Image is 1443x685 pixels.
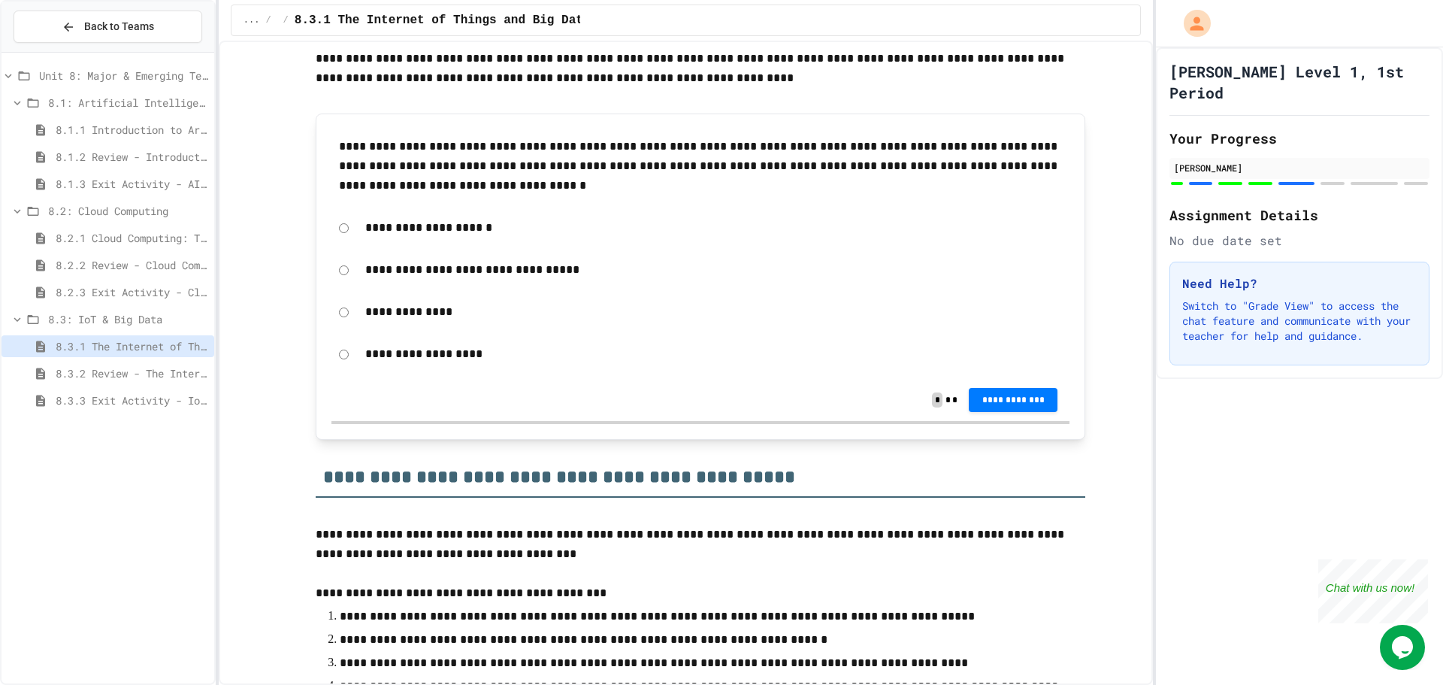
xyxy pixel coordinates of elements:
span: 8.3.2 Review - The Internet of Things and Big Data [56,365,208,381]
span: 8.3.3 Exit Activity - IoT Data Detective Challenge [56,393,208,408]
span: 8.3.1 The Internet of Things and Big Data: Our Connected Digital World [295,11,800,29]
h1: [PERSON_NAME] Level 1, 1st Period [1169,61,1429,103]
span: 8.2: Cloud Computing [48,203,208,219]
div: No due date set [1169,232,1429,250]
span: 8.1: Artificial Intelligence Basics [48,95,208,111]
h2: Assignment Details [1169,205,1429,226]
span: / [265,14,271,26]
span: ... [244,14,260,26]
h3: Need Help? [1182,274,1417,292]
span: 8.2.2 Review - Cloud Computing [56,257,208,273]
span: 8.2.3 Exit Activity - Cloud Service Detective [56,284,208,300]
span: Unit 8: Major & Emerging Technologies [39,68,208,83]
span: Back to Teams [84,19,154,35]
h2: Your Progress [1169,128,1429,149]
div: [PERSON_NAME] [1174,161,1425,174]
span: 8.1.3 Exit Activity - AI Detective [56,176,208,192]
iframe: chat widget [1380,625,1428,670]
span: 8.3: IoT & Big Data [48,311,208,327]
span: / [283,14,289,26]
iframe: chat widget [1318,559,1428,623]
span: 8.1.2 Review - Introduction to Artificial Intelligence [56,149,208,165]
p: Switch to "Grade View" to access the chat feature and communicate with your teacher for help and ... [1182,299,1417,344]
span: 8.2.1 Cloud Computing: Transforming the Digital World [56,230,208,246]
button: Back to Teams [14,11,202,43]
div: My Account [1168,6,1215,41]
span: 8.3.1 The Internet of Things and Big Data: Our Connected Digital World [56,338,208,354]
span: 8.1.1 Introduction to Artificial Intelligence [56,122,208,138]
